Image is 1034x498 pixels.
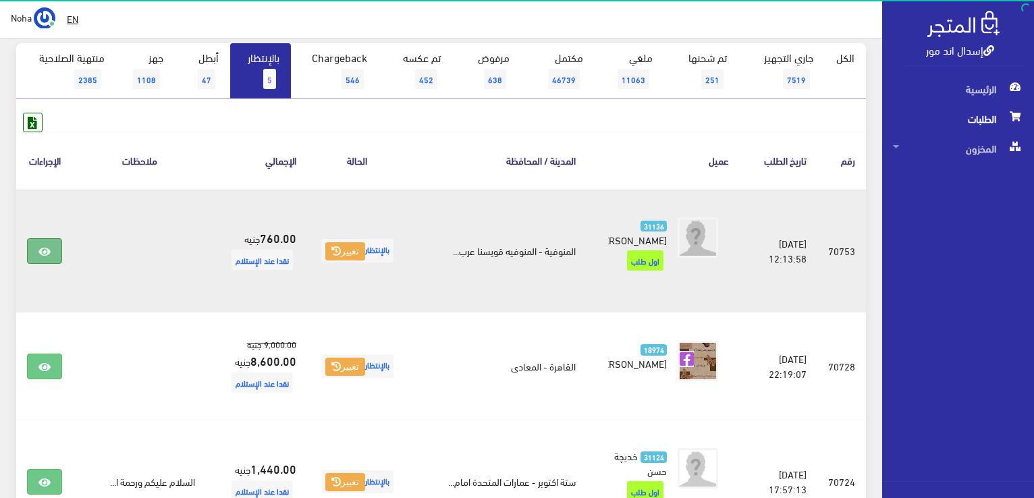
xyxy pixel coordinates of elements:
[232,250,293,270] span: نقدا عند الإستلام
[740,312,817,420] td: [DATE] 22:19:07
[817,312,866,420] td: 70728
[74,69,101,89] span: 2385
[247,336,296,352] s: 9,000.00 جنيه
[206,312,307,420] td: جنيه
[882,134,1034,163] a: المخزون
[678,341,718,381] img: picture
[783,69,810,89] span: 7519
[893,134,1023,163] span: المخزون
[61,7,84,31] a: EN
[608,341,667,370] a: 18974 [PERSON_NAME]
[11,9,32,26] span: Noha
[291,43,379,99] a: Chargeback546
[627,250,663,271] span: اول طلب
[230,43,291,99] a: بالإنتظار5
[595,354,667,372] span: [PERSON_NAME]
[325,473,365,492] button: تغيير
[893,104,1023,134] span: الطلبات
[379,43,452,99] a: تم عكسه452
[16,132,73,188] th: الإجراءات
[73,132,206,188] th: ملاحظات
[641,451,667,463] span: 31124
[250,460,296,477] strong: 1,440.00
[133,69,160,89] span: 1108
[595,230,667,249] span: [PERSON_NAME]
[415,69,437,89] span: 452
[825,43,866,72] a: الكل
[521,43,595,99] a: مكتمل46739
[678,448,718,489] img: avatar.png
[321,354,393,378] span: بالإنتظار
[484,69,506,89] span: 638
[34,7,55,29] img: ...
[342,69,364,89] span: 546
[608,448,667,478] a: 31124 خديچة حسن
[740,189,817,313] td: [DATE] 12:13:58
[618,69,649,89] span: 11063
[740,132,817,188] th: تاريخ الطلب
[408,189,587,313] td: المنوفية - المنوفيه قويسنا عرب...
[408,312,587,420] td: القاهرة - المعادى
[16,43,116,99] a: منتهية الصلاحية2385
[548,69,580,89] span: 46739
[198,69,215,89] span: 47
[926,40,994,59] a: إسدال اند مور
[232,372,293,393] span: نقدا عند الإستلام
[882,104,1034,134] a: الطلبات
[927,11,1000,37] img: .
[817,189,866,313] td: 70753
[307,132,408,188] th: الحالة
[452,43,521,99] a: مرفوض638
[408,132,587,188] th: المدينة / المحافظة
[260,229,296,246] strong: 760.00
[595,43,664,99] a: ملغي11063
[882,74,1034,104] a: الرئيسية
[893,74,1023,104] span: الرئيسية
[175,43,230,99] a: أبطل47
[206,132,307,188] th: اﻹجمالي
[263,69,276,89] span: 5
[206,189,307,313] td: جنيه
[678,217,718,258] img: avatar.png
[325,358,365,377] button: تغيير
[321,239,393,262] span: بالإنتظار
[587,132,740,188] th: عميل
[641,221,667,232] span: 31136
[321,470,393,494] span: بالإنتظار
[250,352,296,369] strong: 8,600.00
[325,242,365,261] button: تغيير
[116,43,175,99] a: جهز1108
[67,10,78,27] u: EN
[641,344,667,356] span: 18974
[701,69,724,89] span: 251
[614,446,667,480] span: خديچة حسن
[11,7,55,28] a: ... Noha
[817,132,866,188] th: رقم
[608,217,667,247] a: 31136 [PERSON_NAME]
[738,43,825,99] a: جاري التجهيز7519
[664,43,738,99] a: تم شحنها251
